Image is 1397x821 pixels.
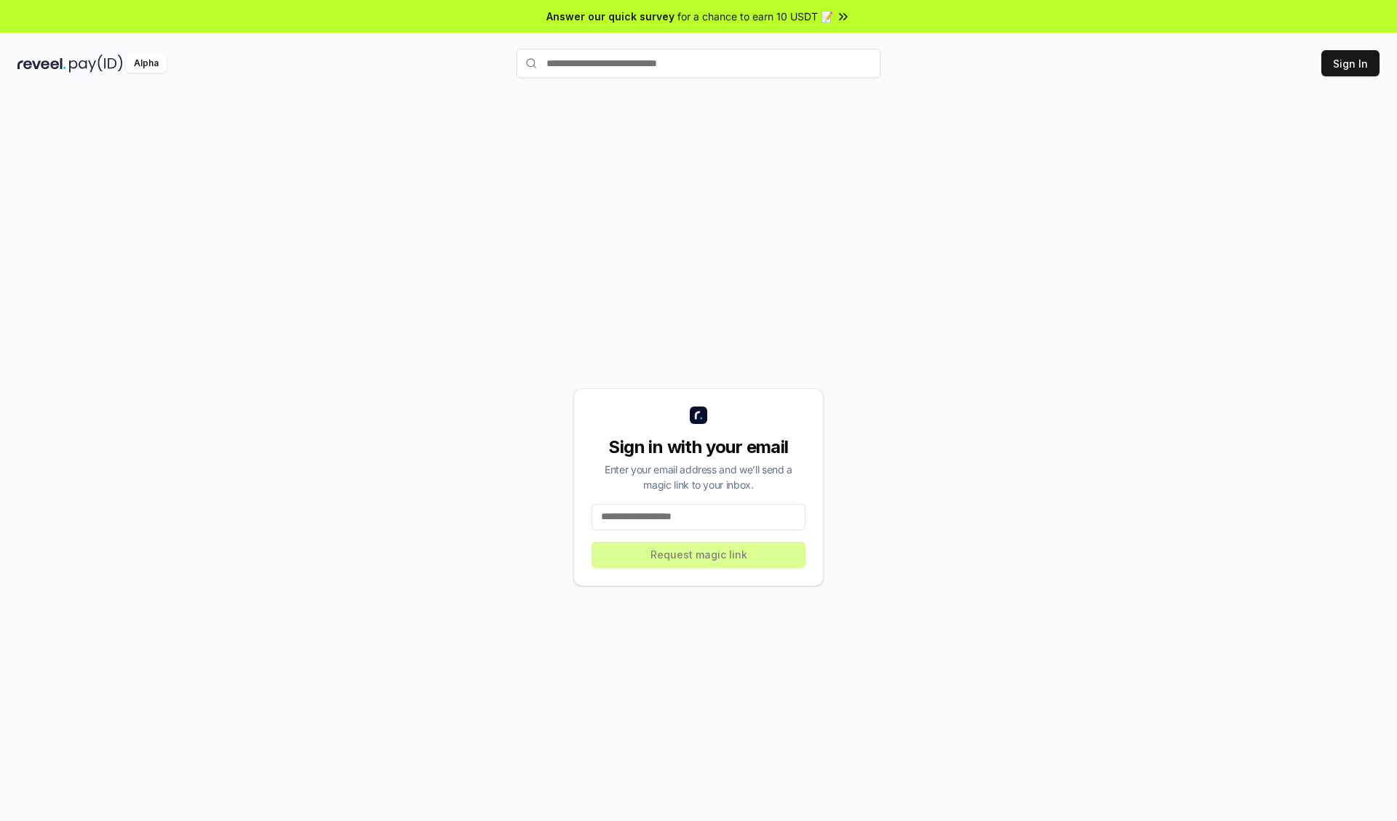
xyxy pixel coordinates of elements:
span: Answer our quick survey [546,9,674,24]
span: for a chance to earn 10 USDT 📝 [677,9,833,24]
div: Sign in with your email [592,436,805,459]
div: Enter your email address and we’ll send a magic link to your inbox. [592,462,805,492]
button: Sign In [1321,50,1380,76]
img: pay_id [69,55,123,73]
img: reveel_dark [17,55,66,73]
div: Alpha [126,55,167,73]
img: logo_small [690,407,707,424]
